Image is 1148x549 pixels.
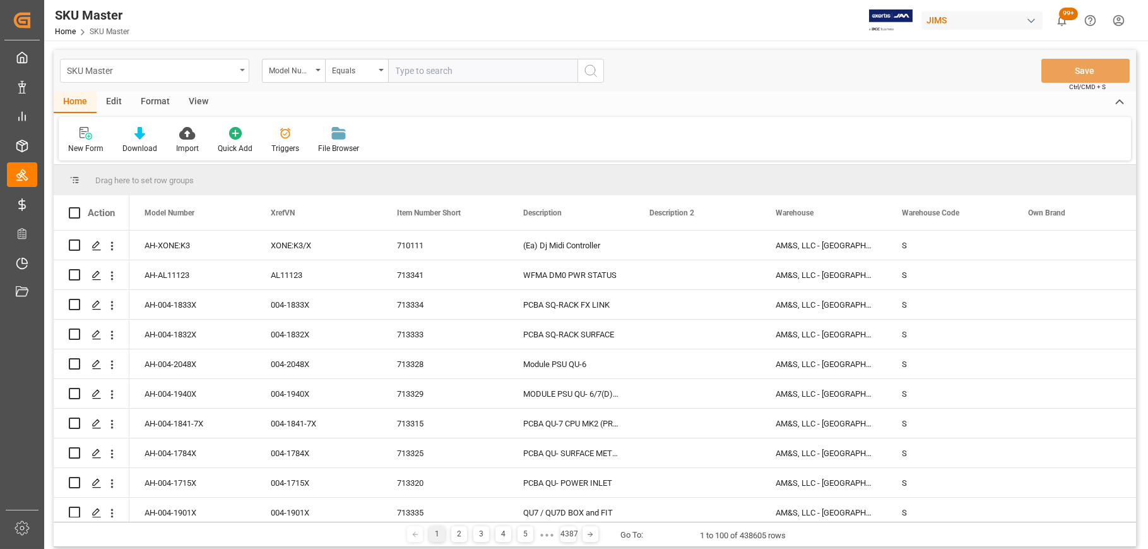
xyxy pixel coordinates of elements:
[887,409,1013,438] div: S
[54,409,129,438] div: Press SPACE to select this row.
[256,260,382,289] div: AL11123
[760,231,887,260] div: AM&S, LLC - [GEOGRAPHIC_DATA] ([GEOGRAPHIC_DATA])
[887,231,1013,260] div: S
[508,438,634,468] div: PCBA QU- SURFACE METERS
[129,260,256,289] div: AH-AL11123
[560,526,576,542] div: 4387
[508,409,634,438] div: PCBA QU-7 CPU MK2 (PROG.)
[382,290,508,319] div: 713334
[382,320,508,349] div: 713333
[95,176,194,185] span: Drag here to set row groups
[382,468,508,497] div: 713320
[760,349,887,378] div: AM&S, LLC - [GEOGRAPHIC_DATA] ([GEOGRAPHIC_DATA])
[68,143,104,154] div: New Form
[129,379,256,408] div: AH-004-1940X
[176,143,199,154] div: Import
[382,231,508,260] div: 710111
[318,143,359,154] div: File Browser
[54,231,129,260] div: Press SPACE to select this row.
[382,438,508,468] div: 713325
[271,208,295,217] span: XrefVN
[54,468,129,498] div: Press SPACE to select this row.
[887,379,1013,408] div: S
[55,27,76,36] a: Home
[179,92,218,113] div: View
[129,409,256,438] div: AH-004-1841-7X
[760,320,887,349] div: AM&S, LLC - [GEOGRAPHIC_DATA] ([GEOGRAPHIC_DATA])
[129,438,256,468] div: AH-004-1784X
[508,231,634,260] div: (Ea) Dj Midi Controller
[760,498,887,527] div: AM&S, LLC - [GEOGRAPHIC_DATA] ([GEOGRAPHIC_DATA])
[271,143,299,154] div: Triggers
[508,320,634,349] div: PCBA SQ-RACK SURFACE
[332,62,375,76] div: Equals
[473,526,489,542] div: 3
[131,92,179,113] div: Format
[887,260,1013,289] div: S
[122,143,157,154] div: Download
[129,349,256,378] div: AH-004-2048X
[902,208,959,217] span: Warehouse Code
[54,349,129,379] div: Press SPACE to select this row.
[887,349,1013,378] div: S
[1028,208,1065,217] span: Own Brand
[129,231,256,260] div: AH-XONE:K3
[523,208,562,217] span: Description
[760,290,887,319] div: AM&S, LLC - [GEOGRAPHIC_DATA] ([GEOGRAPHIC_DATA])
[760,379,887,408] div: AM&S, LLC - [GEOGRAPHIC_DATA] ([GEOGRAPHIC_DATA])
[887,320,1013,349] div: S
[382,498,508,527] div: 713335
[256,379,382,408] div: 004-1940X
[382,379,508,408] div: 713329
[88,207,115,219] div: Action
[887,468,1013,497] div: S
[508,260,634,289] div: WFMA DM0 PWR STATUS
[508,498,634,527] div: QU7 / QU7D BOX and FIT
[256,409,382,438] div: 004-1841-7X
[508,349,634,378] div: Module PSU QU-6
[129,468,256,497] div: AH-004-1715X
[620,529,643,541] div: Go To:
[1059,8,1078,20] span: 99+
[1069,82,1106,92] span: Ctrl/CMD + S
[451,526,467,542] div: 2
[397,208,461,217] span: Item Number Short
[649,208,694,217] span: Description 2
[382,260,508,289] div: 713341
[256,498,382,527] div: 004-1901X
[129,320,256,349] div: AH-004-1832X
[54,290,129,320] div: Press SPACE to select this row.
[256,231,382,260] div: XONE:K3/X
[97,92,131,113] div: Edit
[256,290,382,319] div: 004-1833X
[256,468,382,497] div: 004-1715X
[54,260,129,290] div: Press SPACE to select this row.
[495,526,511,542] div: 4
[1048,6,1076,35] button: show 100 new notifications
[60,59,249,83] button: open menu
[887,498,1013,527] div: S
[776,208,814,217] span: Warehouse
[388,59,577,83] input: Type to search
[518,526,533,542] div: 5
[54,498,129,528] div: Press SPACE to select this row.
[1076,6,1104,35] button: Help Center
[1041,59,1130,83] button: Save
[887,290,1013,319] div: S
[325,59,388,83] button: open menu
[55,6,129,25] div: SKU Master
[508,290,634,319] div: PCBA SQ-RACK FX LINK
[577,59,604,83] button: search button
[382,349,508,378] div: 713328
[760,409,887,438] div: AM&S, LLC - [GEOGRAPHIC_DATA] ([GEOGRAPHIC_DATA])
[129,290,256,319] div: AH-004-1833X
[256,349,382,378] div: 004-2048X
[700,529,786,542] div: 1 to 100 of 438605 rows
[269,62,312,76] div: Model Number
[887,438,1013,468] div: S
[760,260,887,289] div: AM&S, LLC - [GEOGRAPHIC_DATA] ([GEOGRAPHIC_DATA])
[218,143,252,154] div: Quick Add
[256,438,382,468] div: 004-1784X
[508,379,634,408] div: MODULE PSU QU- 6/7(D) SPARES
[760,438,887,468] div: AM&S, LLC - [GEOGRAPHIC_DATA] ([GEOGRAPHIC_DATA])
